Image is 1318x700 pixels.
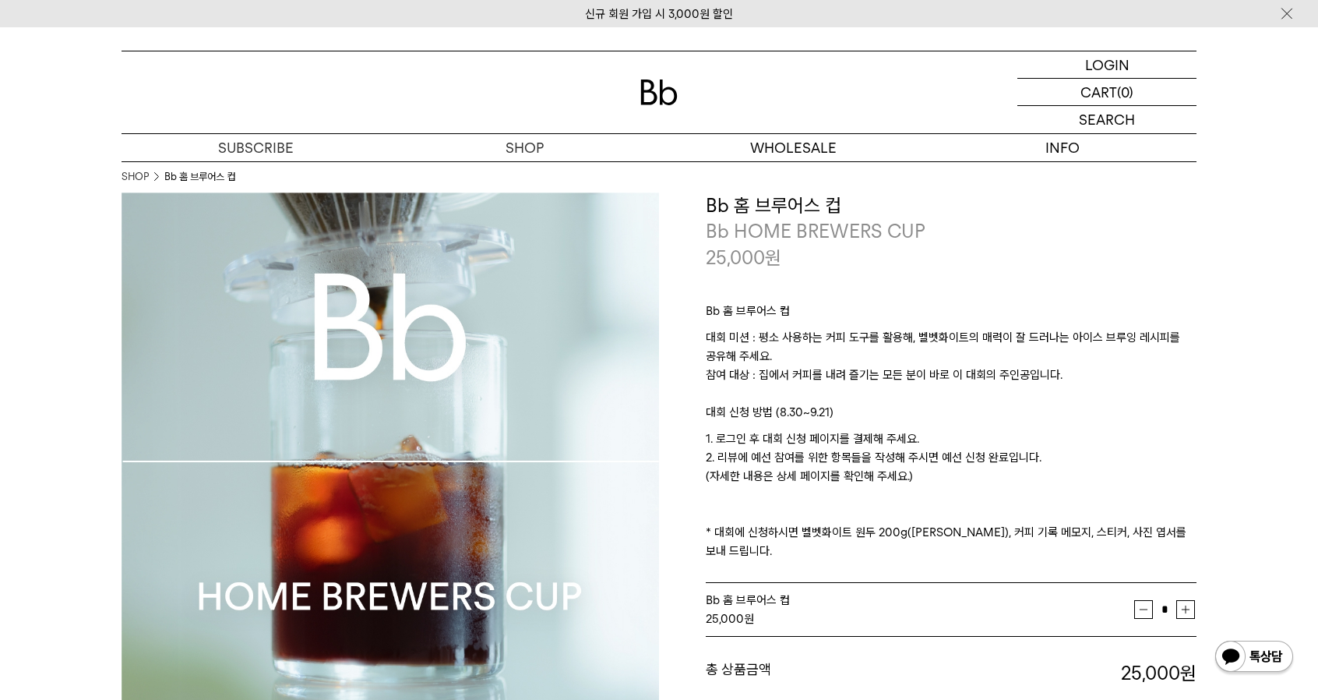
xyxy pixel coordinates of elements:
[1214,639,1295,677] img: 카카오톡 채널 1:1 채팅 버튼
[706,610,1134,628] div: 원
[122,169,149,185] a: SHOP
[640,80,678,105] img: 로고
[706,403,1196,430] p: 대회 신청 방법 (8.30~9.21)
[765,246,781,269] span: 원
[706,430,1196,560] p: 1. 로그인 후 대회 신청 페이지를 결제해 주세요. 2. 리뷰에 예선 참여를 위한 항목들을 작성해 주시면 예선 신청 완료입니다. (자세한 내용은 상세 페이지를 확인해 주세요....
[1180,662,1196,684] b: 원
[164,169,235,185] li: Bb 홈 브루어스 컵
[1079,106,1135,133] p: SEARCH
[1017,79,1196,106] a: CART (0)
[706,302,1196,328] p: Bb 홈 브루어스 컵
[585,7,733,21] a: 신규 회원 가입 시 3,000원 할인
[706,218,1196,245] p: Bb HOME BREWERS CUP
[1176,600,1195,619] button: 증가
[706,612,744,626] strong: 25,000
[928,134,1196,161] p: INFO
[1121,662,1196,684] strong: 25,000
[706,193,1196,219] h3: Bb 홈 브루어스 컵
[706,593,790,607] span: Bb 홈 브루어스 컵
[1117,79,1133,105] p: (0)
[1085,51,1129,78] p: LOGIN
[659,134,928,161] p: WHOLESALE
[706,328,1196,403] p: 대회 미션 : 평소 사용하는 커피 도구를 활용해, 벨벳화이트의 매력이 잘 드러나는 아이스 브루잉 레시피를 공유해 주세요. 참여 대상 : 집에서 커피를 내려 즐기는 모든 분이 ...
[1134,600,1153,619] button: 감소
[390,134,659,161] a: SHOP
[706,660,951,687] dt: 총 상품금액
[122,134,390,161] a: SUBSCRIBE
[1080,79,1117,105] p: CART
[706,245,781,271] p: 25,000
[1017,51,1196,79] a: LOGIN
